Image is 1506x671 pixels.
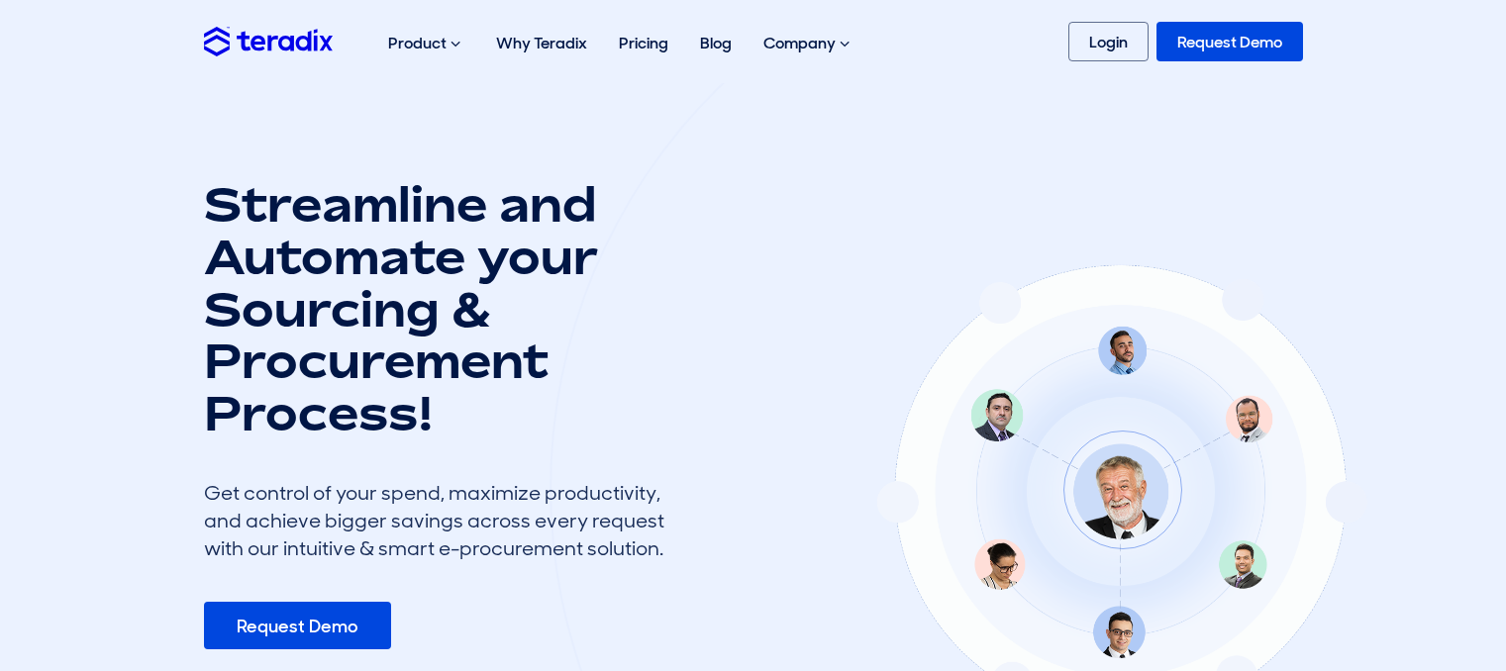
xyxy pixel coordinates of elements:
h1: Streamline and Automate your Sourcing & Procurement Process! [204,178,679,439]
a: Blog [684,12,748,74]
a: Request Demo [204,602,391,649]
div: Get control of your spend, maximize productivity, and achieve bigger savings across every request... [204,479,679,562]
a: Pricing [603,12,684,74]
a: Why Teradix [480,12,603,74]
a: Request Demo [1156,22,1303,61]
img: Teradix logo [204,27,333,55]
div: Company [748,12,869,75]
a: Login [1068,22,1149,61]
div: Product [372,12,480,75]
